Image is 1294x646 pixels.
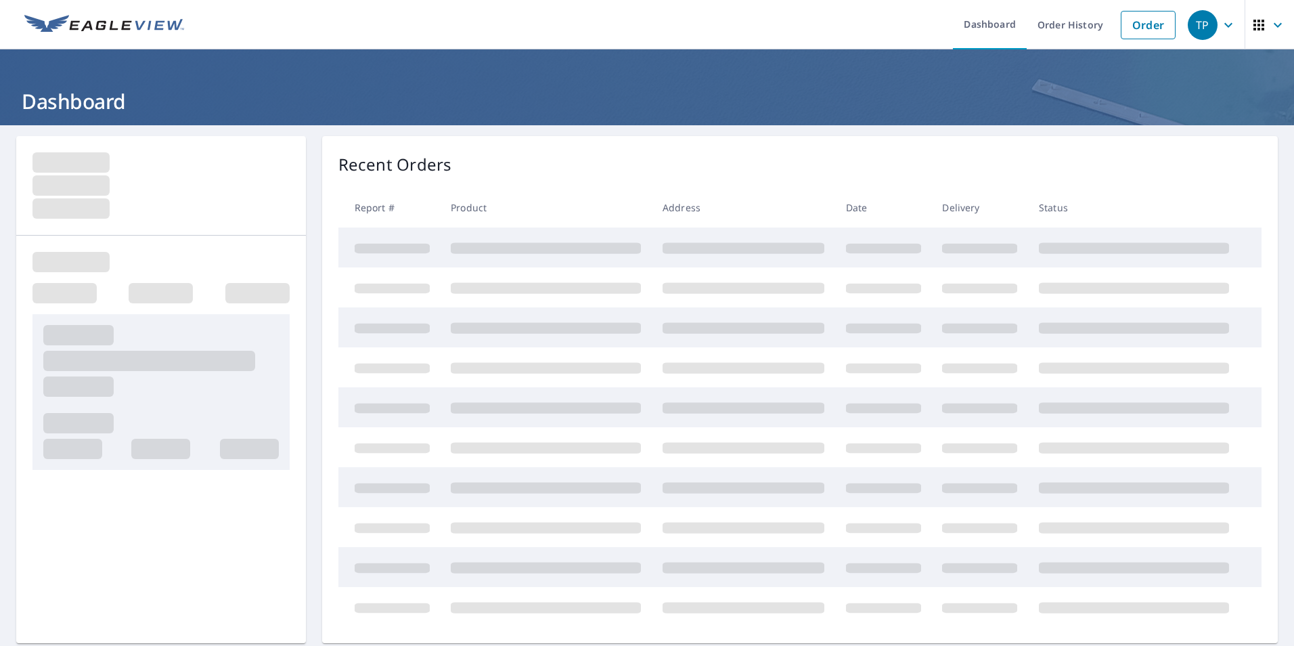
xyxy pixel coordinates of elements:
div: TP [1188,10,1218,40]
img: EV Logo [24,15,184,35]
th: Delivery [931,188,1028,228]
a: Order [1121,11,1176,39]
th: Date [835,188,932,228]
th: Status [1028,188,1240,228]
th: Address [652,188,835,228]
h1: Dashboard [16,87,1278,115]
th: Report # [338,188,441,228]
th: Product [440,188,652,228]
p: Recent Orders [338,152,452,177]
